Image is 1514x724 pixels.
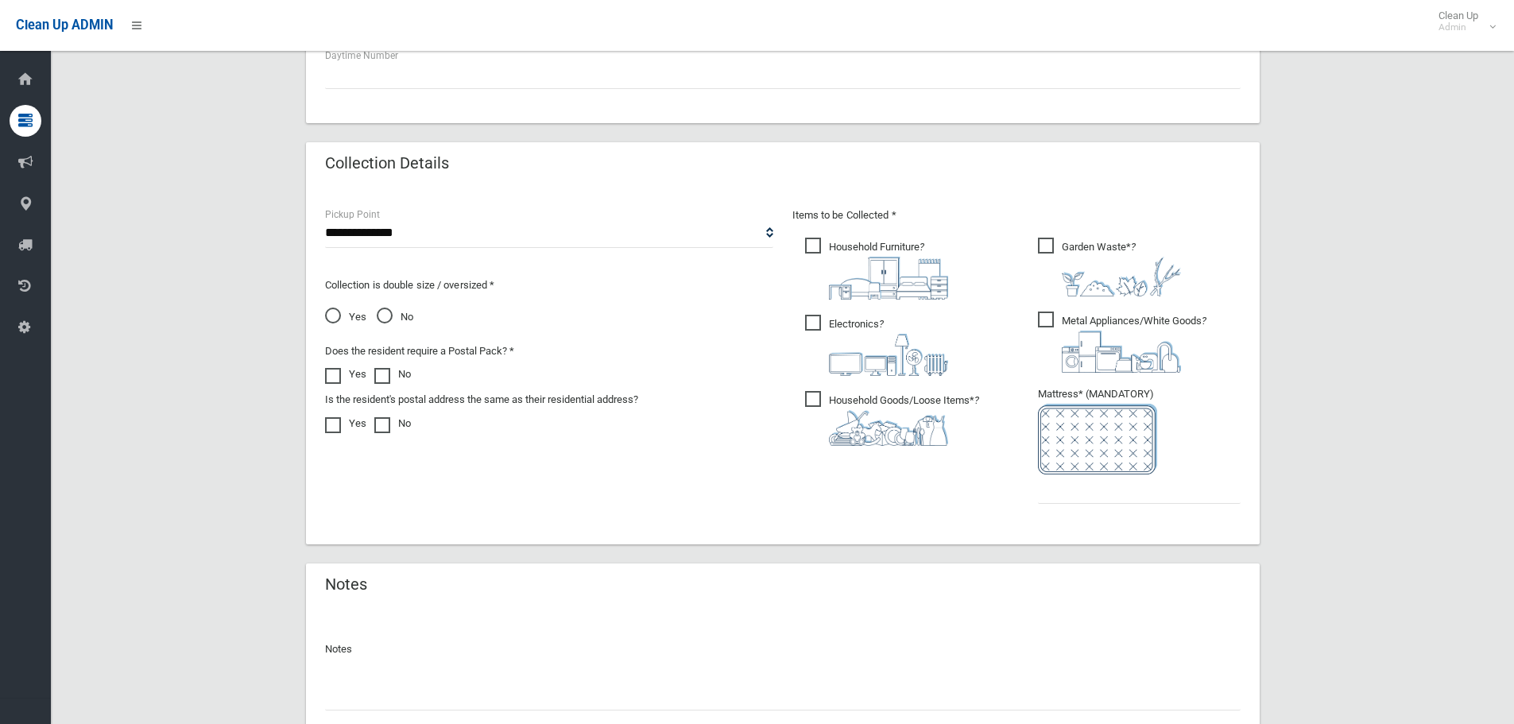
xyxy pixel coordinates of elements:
i: ? [1062,315,1206,373]
img: aa9efdbe659d29b613fca23ba79d85cb.png [829,257,948,300]
span: Clean Up [1431,10,1494,33]
header: Notes [306,569,386,600]
i: ? [1062,241,1181,296]
span: Household Goods/Loose Items* [805,391,979,446]
span: Household Furniture [805,238,948,300]
img: e7408bece873d2c1783593a074e5cb2f.png [1038,404,1157,474]
span: No [377,308,413,327]
header: Collection Details [306,148,468,179]
p: Items to be Collected * [792,206,1241,225]
span: Yes [325,308,366,327]
small: Admin [1438,21,1478,33]
p: Collection is double size / oversized * [325,276,773,295]
img: 4fd8a5c772b2c999c83690221e5242e0.png [1062,257,1181,296]
label: Yes [325,414,366,433]
label: Yes [325,365,366,384]
img: 394712a680b73dbc3d2a6a3a7ffe5a07.png [829,334,948,376]
label: No [374,414,411,433]
img: b13cc3517677393f34c0a387616ef184.png [829,410,948,446]
span: Garden Waste* [1038,238,1181,296]
span: Mattress* (MANDATORY) [1038,388,1241,474]
p: Notes [325,640,1241,659]
span: Clean Up ADMIN [16,17,113,33]
label: No [374,365,411,384]
i: ? [829,394,979,446]
label: Does the resident require a Postal Pack? * [325,342,514,361]
i: ? [829,318,948,376]
img: 36c1b0289cb1767239cdd3de9e694f19.png [1062,331,1181,373]
span: Metal Appliances/White Goods [1038,312,1206,373]
i: ? [829,241,948,300]
label: Is the resident's postal address the same as their residential address? [325,390,638,409]
span: Electronics [805,315,948,376]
